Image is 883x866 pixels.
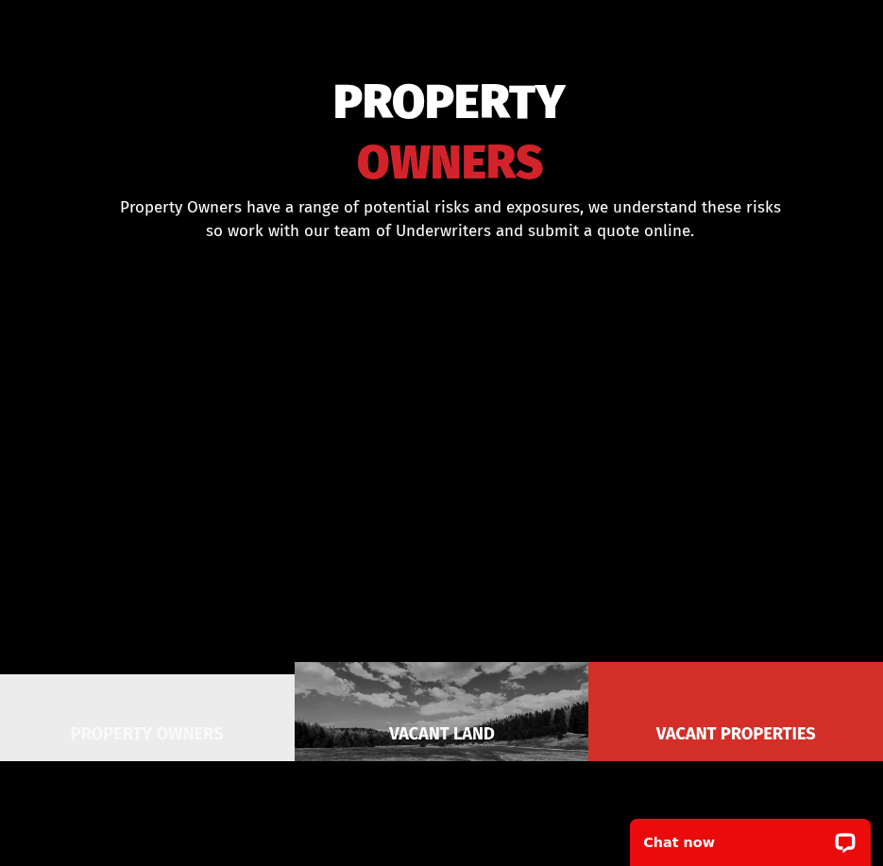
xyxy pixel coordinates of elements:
[618,807,883,866] iframe: LiveChat chat widget
[295,662,589,805] img: Vacant Land liability cover
[111,195,790,244] p: Property Owners have a range of potential risks and exposures, we understand these risks so work ...
[333,78,566,127] span: PROPERTY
